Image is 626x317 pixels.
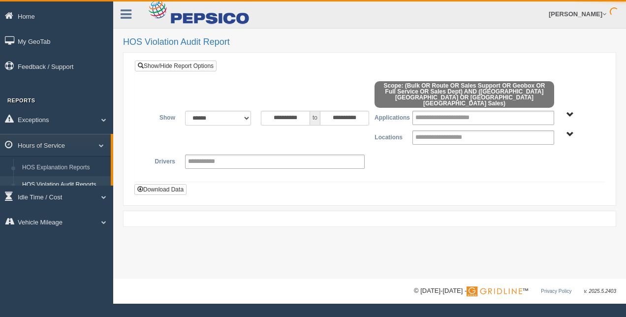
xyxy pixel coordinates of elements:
span: v. 2025.5.2403 [584,288,616,294]
span: Scope: (Bulk OR Route OR Sales Support OR Geobox OR Full Service OR Sales Dept) AND ([GEOGRAPHIC_... [375,81,554,108]
label: Applications [370,111,407,123]
button: Download Data [134,184,187,195]
label: Show [142,111,180,123]
img: Gridline [467,286,522,296]
h2: HOS Violation Audit Report [123,37,616,47]
div: © [DATE]-[DATE] - ™ [414,286,616,296]
label: Drivers [142,155,180,166]
label: Locations [370,130,407,142]
a: Show/Hide Report Options [135,61,217,71]
a: HOS Explanation Reports [18,159,111,177]
span: to [310,111,320,126]
a: Privacy Policy [541,288,571,294]
a: HOS Violation Audit Reports [18,176,111,194]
